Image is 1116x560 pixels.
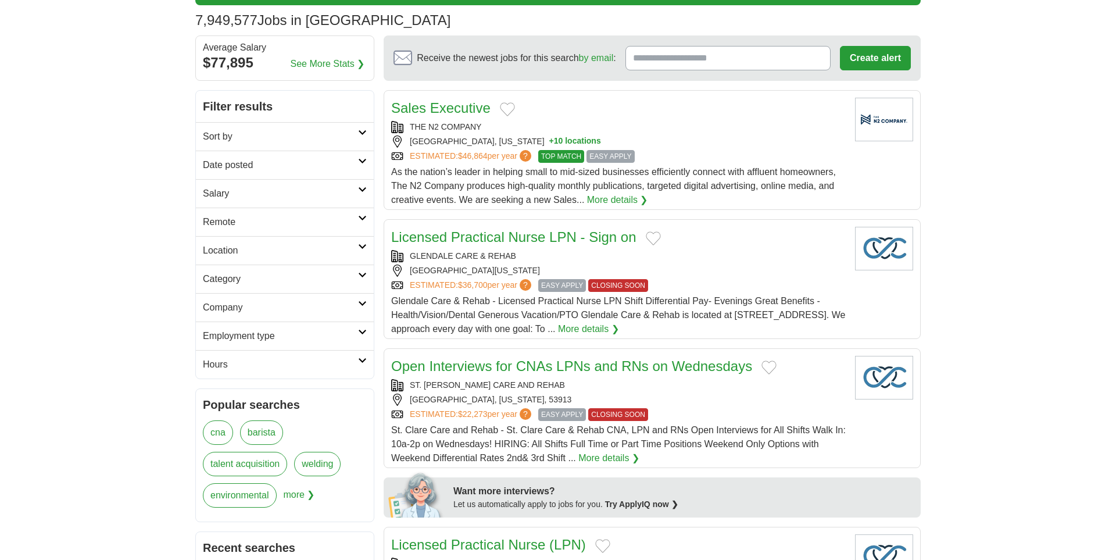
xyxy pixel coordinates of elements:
[391,167,836,205] span: As the nation’s leader in helping small to mid-sized businesses efficiently connect with affluent...
[391,394,846,406] div: [GEOGRAPHIC_DATA], [US_STATE], 53913
[605,500,678,509] a: Try ApplyIQ now ❯
[196,91,374,122] h2: Filter results
[196,122,374,151] a: Sort by
[520,408,531,420] span: ?
[391,265,846,277] div: [GEOGRAPHIC_DATA][US_STATE]
[195,10,257,31] span: 7,949,577
[595,539,610,553] button: Add to favorite jobs
[203,301,358,315] h2: Company
[203,396,367,413] h2: Popular searches
[203,539,367,557] h2: Recent searches
[646,231,661,245] button: Add to favorite jobs
[203,420,233,445] a: cna
[203,452,287,476] a: talent acquisition
[417,51,616,65] span: Receive the newest jobs for this search :
[588,408,648,421] span: CLOSING SOON
[203,329,358,343] h2: Employment type
[203,215,358,229] h2: Remote
[538,279,586,292] span: EASY APPLY
[558,322,619,336] a: More details ❯
[458,409,488,419] span: $22,273
[586,150,634,163] span: EASY APPLY
[538,150,584,163] span: TOP MATCH
[458,151,488,160] span: $46,864
[284,483,315,515] span: more ❯
[520,150,531,162] span: ?
[294,452,341,476] a: welding
[196,293,374,322] a: Company
[203,130,358,144] h2: Sort by
[203,187,358,201] h2: Salary
[761,361,777,374] button: Add to favorite jobs
[855,356,913,400] img: Company logo
[391,296,845,334] span: Glendale Care & Rehab - Licensed Practical Nurse LPN Shift Differential Pay- Evenings Great Benef...
[587,193,648,207] a: More details ❯
[203,52,367,73] div: $77,895
[203,43,367,52] div: Average Salary
[855,227,913,270] img: Company logo
[196,265,374,293] a: Category
[196,236,374,265] a: Location
[391,135,846,148] div: [GEOGRAPHIC_DATA], [US_STATE]
[203,244,358,258] h2: Location
[538,408,586,421] span: EASY APPLY
[291,57,365,71] a: See More Stats ❯
[196,208,374,236] a: Remote
[588,279,648,292] span: CLOSING SOON
[549,135,601,148] button: +10 locations
[549,135,554,148] span: +
[203,483,277,508] a: environmental
[500,102,515,116] button: Add to favorite jobs
[578,451,639,465] a: More details ❯
[410,279,534,292] a: ESTIMATED:$36,700per year?
[203,358,358,372] h2: Hours
[840,46,911,70] button: Create alert
[391,121,846,133] div: THE N2 COMPANY
[579,53,614,63] a: by email
[240,420,283,445] a: barista
[391,379,846,391] div: ST. [PERSON_NAME] CARE AND REHAB
[391,100,491,116] a: Sales Executive
[196,151,374,179] a: Date posted
[196,322,374,350] a: Employment type
[520,279,531,291] span: ?
[388,471,445,518] img: apply-iq-scientist.png
[453,498,914,511] div: Let us automatically apply to jobs for you.
[196,350,374,379] a: Hours
[391,250,846,262] div: GLENDALE CARE & REHAB
[196,179,374,208] a: Salary
[453,484,914,498] div: Want more interviews?
[410,150,534,163] a: ESTIMATED:$46,864per year?
[410,408,534,421] a: ESTIMATED:$22,273per year?
[391,425,846,463] span: St. Clare Care and Rehab - St. Clare Care & Rehab CNA, LPN and RNs Open Interviews for All Shifts...
[391,229,636,245] a: Licensed Practical Nurse LPN - Sign on
[855,98,913,141] img: Company logo
[195,12,450,28] h1: Jobs in [GEOGRAPHIC_DATA]
[458,280,488,290] span: $36,700
[203,158,358,172] h2: Date posted
[391,537,586,552] a: Licensed Practical Nurse (LPN)
[203,272,358,286] h2: Category
[391,358,752,374] a: Open Interviews for CNAs LPNs and RNs on Wednesdays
